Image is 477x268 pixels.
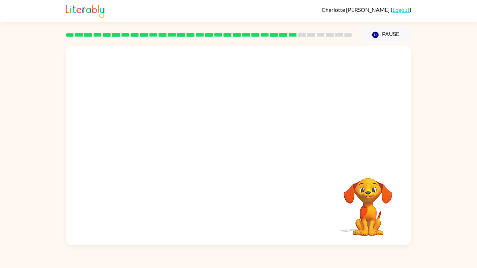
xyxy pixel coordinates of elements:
[392,6,410,13] a: Logout
[333,167,403,237] video: Your browser must support playing .mp4 files to use Literably. Please try using another browser.
[66,3,104,18] img: Literably
[322,6,411,13] div: ( )
[361,27,411,43] button: Pause
[322,6,391,13] span: Charlotte [PERSON_NAME]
